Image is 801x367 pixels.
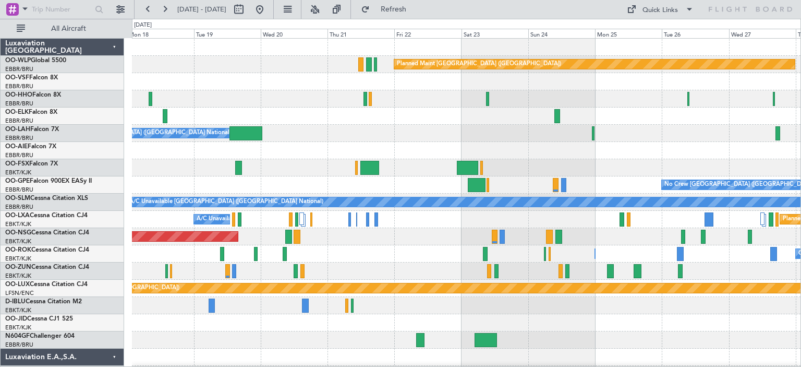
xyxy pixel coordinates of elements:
[662,29,729,38] div: Tue 26
[11,20,113,37] button: All Aircraft
[5,272,31,280] a: EBKT/KJK
[372,6,416,13] span: Refresh
[397,56,561,72] div: Planned Maint [GEOGRAPHIC_DATA] ([GEOGRAPHIC_DATA])
[5,255,31,263] a: EBKT/KJK
[5,144,28,150] span: OO-AIE
[394,29,461,38] div: Fri 22
[63,125,231,141] div: Owner [GEOGRAPHIC_DATA] ([GEOGRAPHIC_DATA] National)
[5,65,33,73] a: EBBR/BRU
[5,75,58,81] a: OO-VSFFalcon 8X
[5,186,33,194] a: EBBR/BRU
[5,247,89,253] a: OO-ROKCessna Citation CJ4
[5,316,73,322] a: OO-JIDCessna CJ1 525
[5,289,34,297] a: LFSN/ENC
[5,316,27,322] span: OO-JID
[5,144,56,150] a: OO-AIEFalcon 7X
[261,29,327,38] div: Wed 20
[177,5,226,14] span: [DATE] - [DATE]
[642,5,678,16] div: Quick Links
[5,195,30,202] span: OO-SLM
[197,211,240,227] div: A/C Unavailable
[5,324,31,332] a: EBKT/KJK
[5,220,31,228] a: EBKT/KJK
[5,92,61,98] a: OO-HHOFalcon 8X
[5,281,88,288] a: OO-LUXCessna Citation CJ4
[5,57,31,64] span: OO-WLP
[5,264,31,270] span: OO-ZUN
[5,281,30,288] span: OO-LUX
[5,109,29,115] span: OO-ELK
[5,333,30,339] span: N604GF
[194,29,261,38] div: Tue 19
[622,1,699,18] button: Quick Links
[5,178,30,184] span: OO-GPE
[5,247,31,253] span: OO-ROK
[5,203,33,211] a: EBBR/BRU
[127,29,193,38] div: Mon 18
[5,195,88,202] a: OO-SLMCessna Citation XLS
[5,333,75,339] a: N604GFChallenger 604
[5,230,89,236] a: OO-NSGCessna Citation CJ4
[5,341,33,349] a: EBBR/BRU
[5,82,33,90] a: EBBR/BRU
[327,29,394,38] div: Thu 21
[5,126,30,133] span: OO-LAH
[5,299,82,305] a: D-IBLUCessna Citation M2
[5,264,89,270] a: OO-ZUNCessna Citation CJ4
[5,306,31,314] a: EBKT/KJK
[5,161,58,167] a: OO-FSXFalcon 7X
[5,299,26,305] span: D-IBLU
[27,25,110,32] span: All Aircraft
[5,178,92,184] a: OO-GPEFalcon 900EX EASy II
[5,126,59,133] a: OO-LAHFalcon 7X
[462,29,528,38] div: Sat 23
[5,212,30,219] span: OO-LXA
[356,1,419,18] button: Refresh
[5,230,31,236] span: OO-NSG
[5,100,33,108] a: EBBR/BRU
[5,151,33,159] a: EBBR/BRU
[134,21,152,30] div: [DATE]
[5,57,66,64] a: OO-WLPGlobal 5500
[5,134,33,142] a: EBBR/BRU
[5,169,31,176] a: EBKT/KJK
[32,2,92,17] input: Trip Number
[5,117,33,125] a: EBBR/BRU
[5,212,88,219] a: OO-LXACessna Citation CJ4
[5,161,29,167] span: OO-FSX
[5,75,29,81] span: OO-VSF
[5,109,57,115] a: OO-ELKFalcon 8X
[595,29,662,38] div: Mon 25
[129,194,323,210] div: A/C Unavailable [GEOGRAPHIC_DATA] ([GEOGRAPHIC_DATA] National)
[5,92,32,98] span: OO-HHO
[528,29,595,38] div: Sun 24
[5,238,31,245] a: EBKT/KJK
[729,29,796,38] div: Wed 27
